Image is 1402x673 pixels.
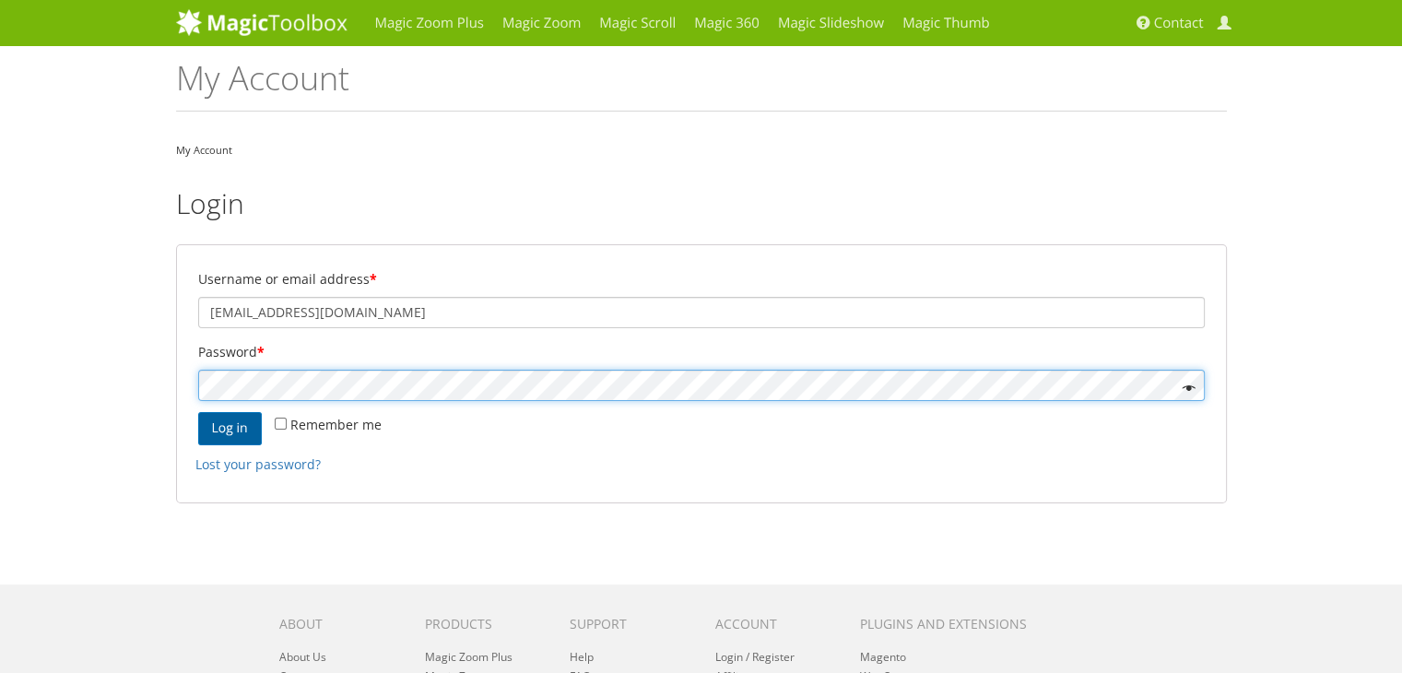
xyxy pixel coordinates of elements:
a: Lost your password? [195,455,321,473]
label: Username or email address [198,266,1205,292]
a: Login / Register [714,649,794,665]
input: Remember me [275,418,287,430]
h2: Login [176,188,1227,218]
h1: My Account [176,60,1227,112]
a: Magic Zoom Plus [424,649,512,665]
h6: Support [570,617,687,631]
h6: Plugins and extensions [860,617,1050,631]
span: Contact [1154,14,1204,32]
button: Log in [198,412,262,445]
a: About Us [279,649,326,665]
a: Help [570,649,594,665]
h6: Products [424,617,541,631]
h6: About [279,617,396,631]
span: Remember me [290,416,382,433]
label: Password [198,339,1205,365]
img: MagicToolbox.com - Image tools for your website [176,8,348,36]
nav: My Account [176,139,1227,160]
a: Magento [860,649,906,665]
h6: Account [714,617,831,631]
